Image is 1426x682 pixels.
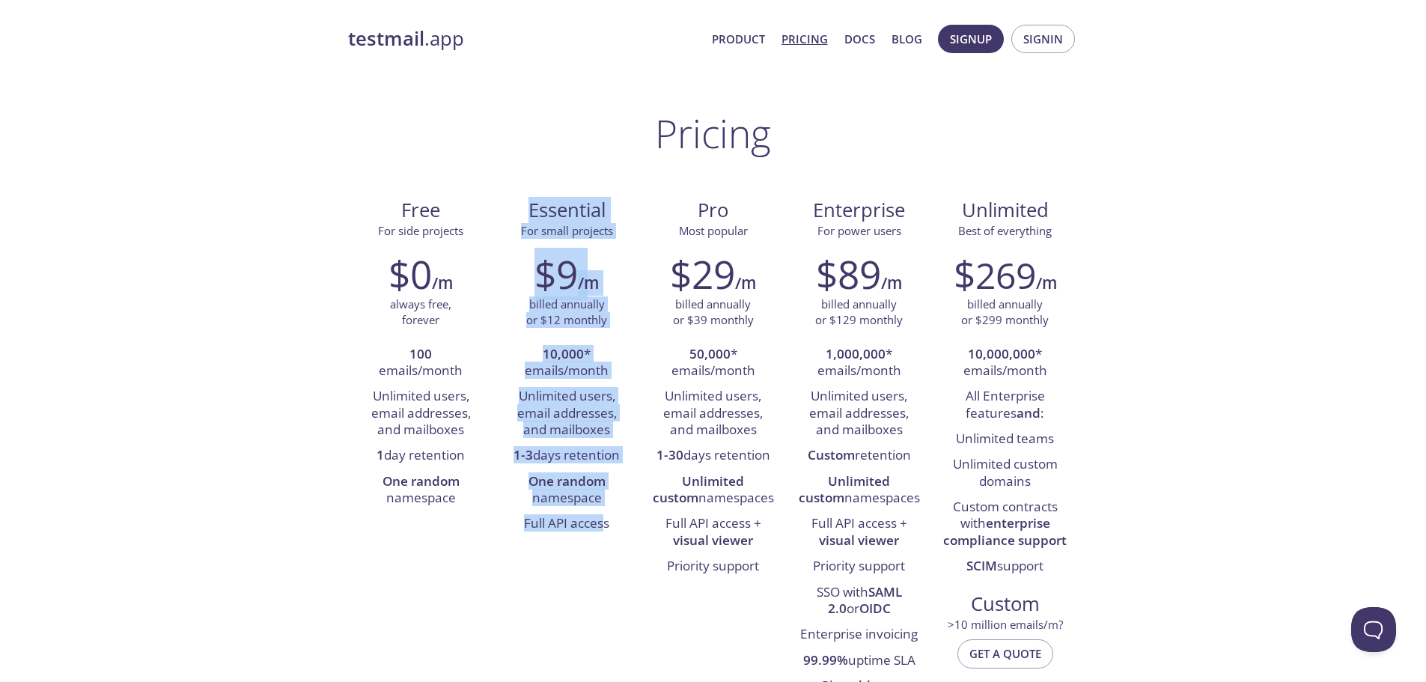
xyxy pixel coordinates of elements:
[797,384,921,443] li: Unlimited users, email addresses, and mailboxes
[954,252,1036,296] h2: $
[521,223,613,238] span: For small projects
[938,25,1004,53] button: Signup
[948,617,1063,632] span: > 10 million emails/m?
[655,111,771,156] h1: Pricing
[816,252,881,296] h2: $89
[828,583,902,617] strong: SAML 2.0
[859,600,891,617] strong: OIDC
[506,198,628,223] span: Essential
[808,446,855,463] strong: Custom
[653,472,745,506] strong: Unlimited custom
[679,223,748,238] span: Most popular
[712,29,765,49] a: Product
[961,296,1049,329] p: billed annually or $299 monthly
[383,472,460,490] strong: One random
[797,342,921,385] li: * emails/month
[359,469,483,512] li: namespace
[797,443,921,469] li: retention
[969,644,1041,663] span: Get a quote
[651,443,775,469] li: days retention
[817,223,901,238] span: For power users
[797,580,921,623] li: SSO with or
[505,511,629,537] li: Full API access
[652,198,774,223] span: Pro
[943,514,1067,548] strong: enterprise compliance support
[966,557,997,574] strong: SCIM
[389,252,432,296] h2: $0
[359,342,483,385] li: emails/month
[673,532,753,549] strong: visual viewer
[844,29,875,49] a: Docs
[797,622,921,648] li: Enterprise invoicing
[651,511,775,554] li: Full API access +
[958,223,1052,238] span: Best of everything
[651,342,775,385] li: * emails/month
[950,29,992,49] span: Signup
[815,296,903,329] p: billed annually or $129 monthly
[360,198,482,223] span: Free
[578,270,599,296] h6: /m
[543,345,584,362] strong: 10,000
[432,270,453,296] h6: /m
[409,345,432,362] strong: 100
[975,251,1036,299] span: 269
[689,345,731,362] strong: 50,000
[526,296,607,329] p: billed annually or $12 monthly
[1036,270,1057,296] h6: /m
[962,197,1049,223] span: Unlimited
[892,29,922,49] a: Blog
[735,270,756,296] h6: /m
[656,446,683,463] strong: 1-30
[1017,404,1040,421] strong: and
[359,443,483,469] li: day retention
[1351,607,1396,652] iframe: Help Scout Beacon - Open
[968,345,1035,362] strong: 10,000,000
[798,198,920,223] span: Enterprise
[390,296,451,329] p: always free, forever
[1011,25,1075,53] button: Signin
[348,26,700,52] a: testmail.app
[505,384,629,443] li: Unlimited users, email addresses, and mailboxes
[359,384,483,443] li: Unlimited users, email addresses, and mailboxes
[1023,29,1063,49] span: Signin
[651,469,775,512] li: namespaces
[505,342,629,385] li: * emails/month
[377,446,384,463] strong: 1
[881,270,902,296] h6: /m
[797,511,921,554] li: Full API access +
[957,639,1053,668] button: Get a quote
[378,223,463,238] span: For side projects
[943,342,1067,385] li: * emails/month
[799,472,891,506] strong: Unlimited custom
[651,554,775,579] li: Priority support
[826,345,886,362] strong: 1,000,000
[797,469,921,512] li: namespaces
[943,554,1067,579] li: support
[819,532,899,549] strong: visual viewer
[803,651,848,669] strong: 99.99%
[943,427,1067,452] li: Unlimited teams
[673,296,754,329] p: billed annually or $39 monthly
[505,443,629,469] li: days retention
[348,25,424,52] strong: testmail
[944,591,1066,617] span: Custom
[943,495,1067,554] li: Custom contracts with
[797,648,921,674] li: uptime SLA
[670,252,735,296] h2: $29
[534,252,578,296] h2: $9
[528,472,606,490] strong: One random
[943,452,1067,495] li: Unlimited custom domains
[505,469,629,512] li: namespace
[651,384,775,443] li: Unlimited users, email addresses, and mailboxes
[514,446,533,463] strong: 1-3
[781,29,828,49] a: Pricing
[943,384,1067,427] li: All Enterprise features :
[797,554,921,579] li: Priority support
